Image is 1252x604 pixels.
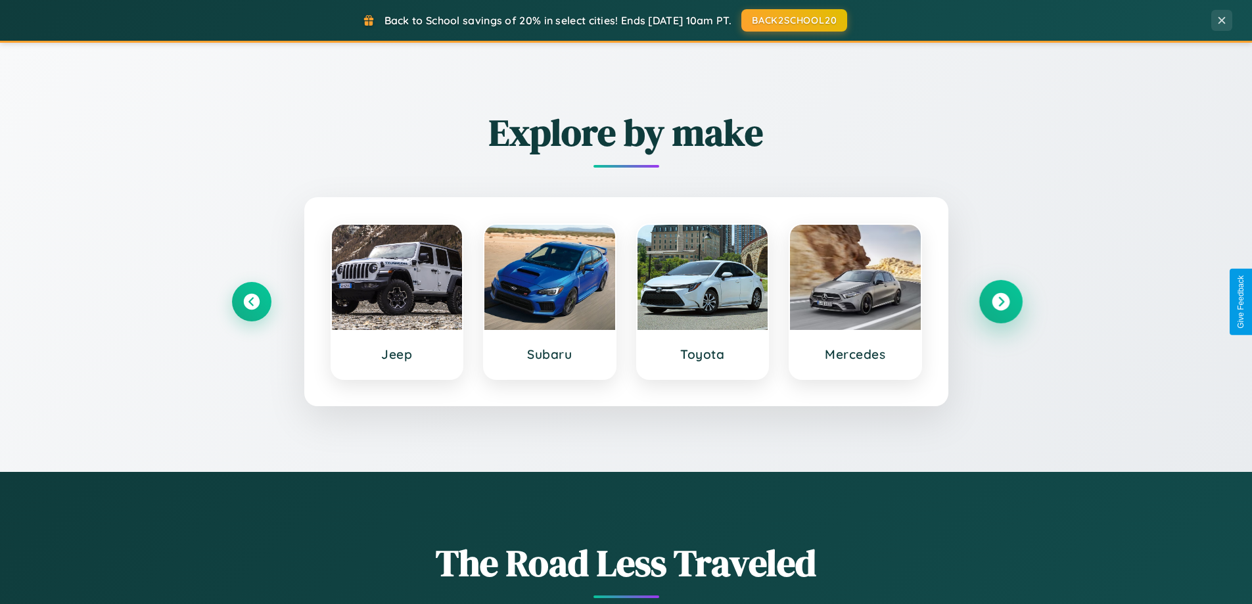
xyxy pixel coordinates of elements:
[1236,275,1245,329] div: Give Feedback
[803,346,908,362] h3: Mercedes
[741,9,847,32] button: BACK2SCHOOL20
[651,346,755,362] h3: Toyota
[232,538,1021,588] h1: The Road Less Traveled
[498,346,602,362] h3: Subaru
[232,107,1021,158] h2: Explore by make
[384,14,731,27] span: Back to School savings of 20% in select cities! Ends [DATE] 10am PT.
[345,346,450,362] h3: Jeep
